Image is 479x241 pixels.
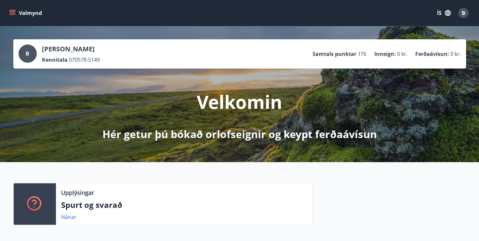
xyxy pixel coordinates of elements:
button: ÍS [433,7,454,19]
p: Kennitala [42,56,68,63]
a: Nánar [61,213,76,221]
button: menu [8,7,45,19]
p: Velkomin [197,89,282,114]
span: 0 kr. [450,50,461,57]
p: Upplýsingar [61,188,94,197]
span: 0 kr. [397,50,407,57]
p: Spurt og svarað [61,199,307,210]
p: Inneign : [374,50,396,57]
span: 070578-5149 [69,56,100,63]
p: Ferðaávísun : [415,50,449,57]
span: B [462,9,465,17]
span: 176 [358,50,366,57]
span: B [26,50,29,57]
p: [PERSON_NAME] [42,44,100,54]
p: Samtals punktar [313,50,356,57]
button: B [456,5,471,21]
p: Hér getur þú bókað orlofseignir og keypt ferðaávísun [102,127,377,141]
